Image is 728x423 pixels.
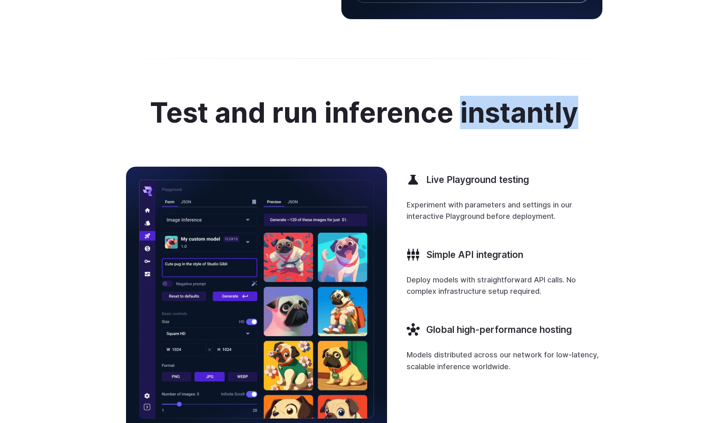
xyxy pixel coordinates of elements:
[139,180,374,419] img: UI Interface of Playground
[426,248,523,261] h3: Simple API integration
[150,97,578,128] h2: Test and run inference instantly
[426,173,529,186] h3: Live Playground testing
[407,349,602,372] p: Models distributed across our network for low-latency, scalable inference worldwide.
[426,323,572,336] h3: Global high-performance hosting
[407,274,602,297] p: Deploy models with straightforward API calls. No complex infrastructure setup required.
[407,199,602,222] p: Experiment with parameters and settings in our interactive Playground before deployment.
